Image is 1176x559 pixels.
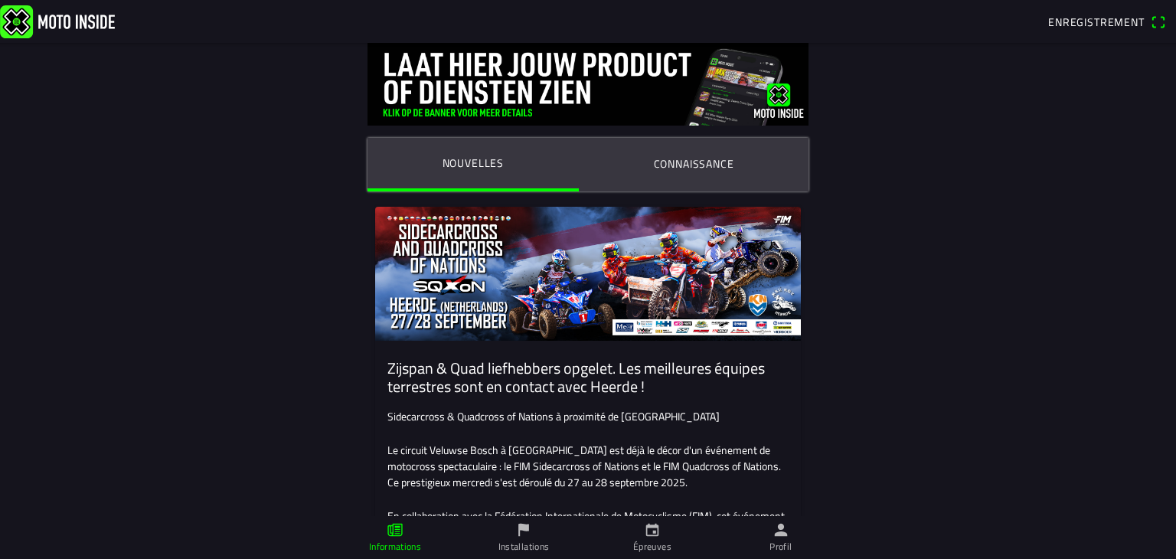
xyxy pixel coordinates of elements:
a: Enregistrementscanner QR [1040,8,1173,34]
ion-icon: personne [773,521,789,538]
font: Le circuit Veluwse Bosch à [GEOGRAPHIC_DATA] est déjà le décor d'un événement de motocross specta... [387,442,783,490]
img: DquIORQn5pFcG0wREDc6xsoRnKbaxAuyzJmd8qj8.jpg [367,43,808,126]
font: Connaissance [653,155,733,172]
img: 64v4Apfhk9kRvyee7tCCbhUWCIhqkwx3UzeRWfBS.jpg [375,207,801,341]
font: Nouvelles [443,155,505,171]
ion-icon: papier [387,521,403,538]
ion-icon: calendrier [644,521,661,538]
font: Zijspan & Quad liefhebbers opgelet. Les meilleures équipes terrestres sont en contact avec Heerde ! [387,356,765,398]
font: Profil [769,539,792,554]
font: Installations [498,539,550,554]
font: En collaboration avec la Fédération Internationale de Motocyclisme (FIM), cet événement s'est dér... [387,508,787,556]
ion-icon: drapeau [515,521,532,538]
font: Épreuves [633,539,671,554]
font: Enregistrement [1048,14,1145,30]
font: Sidecarcross & Quadcross of Nations à proximité de [GEOGRAPHIC_DATA] [387,408,720,424]
font: Informations [369,539,421,554]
